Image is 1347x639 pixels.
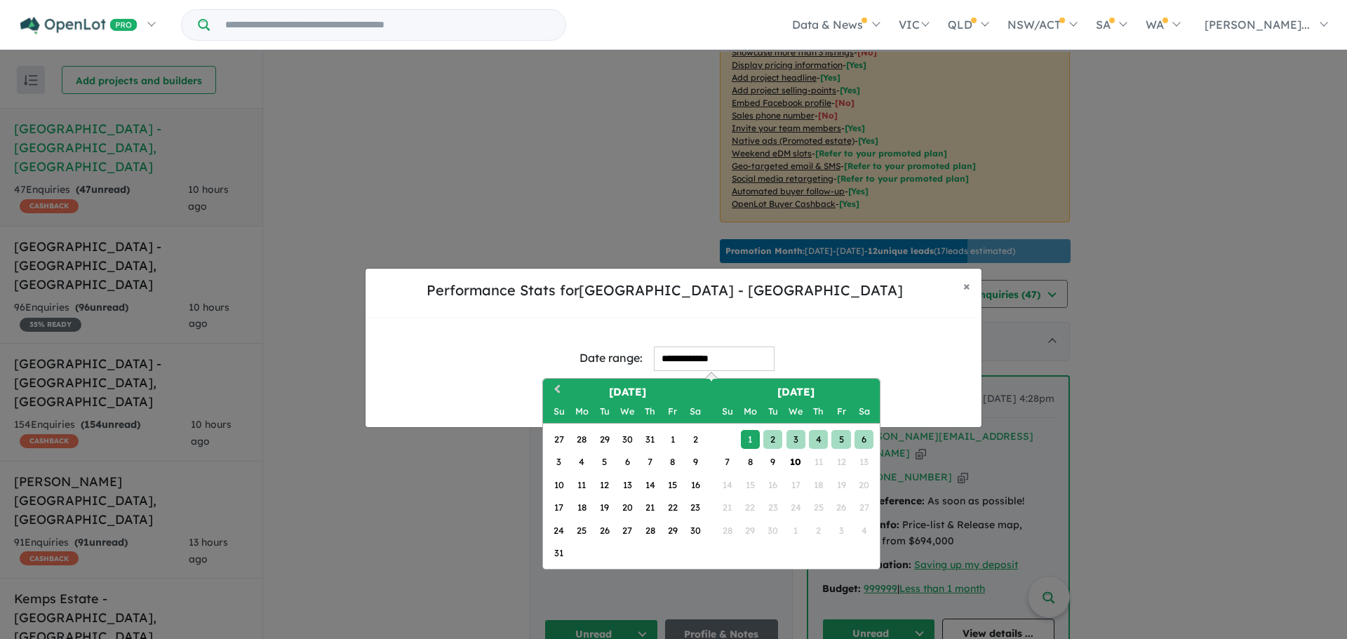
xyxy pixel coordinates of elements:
[741,402,760,421] div: Monday
[579,349,643,368] div: Date range:
[809,476,828,495] div: Not available Thursday, September 18th, 2025
[831,430,850,449] div: Choose Friday, September 5th, 2025
[831,452,850,471] div: Not available Friday, September 12th, 2025
[718,452,737,471] div: Choose Sunday, September 7th, 2025
[855,402,873,421] div: Saturday
[809,521,828,540] div: Not available Thursday, October 2nd, 2025
[595,430,614,449] div: Choose Tuesday, July 29th, 2025
[549,476,568,495] div: Choose Sunday, August 10th, 2025
[595,521,614,540] div: Choose Tuesday, August 26th, 2025
[213,10,563,40] input: Try estate name, suburb, builder or developer
[549,498,568,517] div: Choose Sunday, August 17th, 2025
[741,521,760,540] div: Not available Monday, September 29th, 2025
[855,476,873,495] div: Not available Saturday, September 20th, 2025
[718,521,737,540] div: Not available Sunday, September 28th, 2025
[741,498,760,517] div: Not available Monday, September 22nd, 2025
[641,476,659,495] div: Choose Thursday, August 14th, 2025
[831,402,850,421] div: Friday
[572,402,591,421] div: Monday
[963,278,970,294] span: ×
[855,430,873,449] div: Choose Saturday, September 6th, 2025
[663,430,682,449] div: Choose Friday, August 1st, 2025
[1205,18,1310,32] span: [PERSON_NAME]...
[786,498,805,517] div: Not available Wednesday, September 24th, 2025
[763,498,782,517] div: Not available Tuesday, September 23rd, 2025
[663,521,682,540] div: Choose Friday, August 29th, 2025
[572,521,591,540] div: Choose Monday, August 25th, 2025
[686,402,705,421] div: Saturday
[20,17,138,34] img: Openlot PRO Logo White
[595,476,614,495] div: Choose Tuesday, August 12th, 2025
[663,498,682,517] div: Choose Friday, August 22nd, 2025
[763,430,782,449] div: Choose Tuesday, September 2nd, 2025
[641,521,659,540] div: Choose Thursday, August 28th, 2025
[617,521,636,540] div: Choose Wednesday, August 27th, 2025
[809,498,828,517] div: Not available Thursday, September 25th, 2025
[741,452,760,471] div: Choose Monday, September 8th, 2025
[595,452,614,471] div: Choose Tuesday, August 5th, 2025
[763,476,782,495] div: Not available Tuesday, September 16th, 2025
[617,476,636,495] div: Choose Wednesday, August 13th, 2025
[786,521,805,540] div: Not available Wednesday, October 1st, 2025
[549,521,568,540] div: Choose Sunday, August 24th, 2025
[617,452,636,471] div: Choose Wednesday, August 6th, 2025
[718,498,737,517] div: Not available Sunday, September 21st, 2025
[831,476,850,495] div: Not available Friday, September 19th, 2025
[763,521,782,540] div: Not available Tuesday, September 30th, 2025
[686,521,705,540] div: Choose Saturday, August 30th, 2025
[572,476,591,495] div: Choose Monday, August 11th, 2025
[809,452,828,471] div: Not available Thursday, September 11th, 2025
[549,452,568,471] div: Choose Sunday, August 3rd, 2025
[572,430,591,449] div: Choose Monday, July 28th, 2025
[617,430,636,449] div: Choose Wednesday, July 30th, 2025
[686,498,705,517] div: Choose Saturday, August 23rd, 2025
[809,430,828,449] div: Choose Thursday, September 4th, 2025
[547,428,706,565] div: Month August, 2025
[786,402,805,421] div: Wednesday
[718,402,737,421] div: Sunday
[549,544,568,563] div: Choose Sunday, August 31st, 2025
[686,430,705,449] div: Choose Saturday, August 2nd, 2025
[595,402,614,421] div: Tuesday
[572,452,591,471] div: Choose Monday, August 4th, 2025
[572,498,591,517] div: Choose Monday, August 18th, 2025
[763,452,782,471] div: Choose Tuesday, September 9th, 2025
[831,521,850,540] div: Not available Friday, October 3rd, 2025
[855,521,873,540] div: Not available Saturday, October 4th, 2025
[641,452,659,471] div: Choose Thursday, August 7th, 2025
[617,498,636,517] div: Choose Wednesday, August 20th, 2025
[809,402,828,421] div: Thursday
[741,430,760,449] div: Choose Monday, September 1st, 2025
[763,402,782,421] div: Tuesday
[377,280,952,301] h5: Performance Stats for [GEOGRAPHIC_DATA] - [GEOGRAPHIC_DATA]
[663,402,682,421] div: Friday
[831,498,850,517] div: Not available Friday, September 26th, 2025
[549,402,568,421] div: Sunday
[641,402,659,421] div: Thursday
[686,452,705,471] div: Choose Saturday, August 9th, 2025
[549,430,568,449] div: Choose Sunday, July 27th, 2025
[741,476,760,495] div: Not available Monday, September 15th, 2025
[786,430,805,449] div: Choose Wednesday, September 3rd, 2025
[641,430,659,449] div: Choose Thursday, July 31st, 2025
[663,452,682,471] div: Choose Friday, August 8th, 2025
[716,428,875,542] div: Month September, 2025
[542,378,880,570] div: Choose Date
[786,476,805,495] div: Not available Wednesday, September 17th, 2025
[711,384,880,401] h2: [DATE]
[663,476,682,495] div: Choose Friday, August 15th, 2025
[617,402,636,421] div: Wednesday
[718,476,737,495] div: Not available Sunday, September 14th, 2025
[855,498,873,517] div: Not available Saturday, September 27th, 2025
[855,452,873,471] div: Not available Saturday, September 13th, 2025
[786,452,805,471] div: Choose Wednesday, September 10th, 2025
[641,498,659,517] div: Choose Thursday, August 21st, 2025
[543,384,711,401] h2: [DATE]
[686,476,705,495] div: Choose Saturday, August 16th, 2025
[595,498,614,517] div: Choose Tuesday, August 19th, 2025
[544,380,567,403] button: Previous Month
